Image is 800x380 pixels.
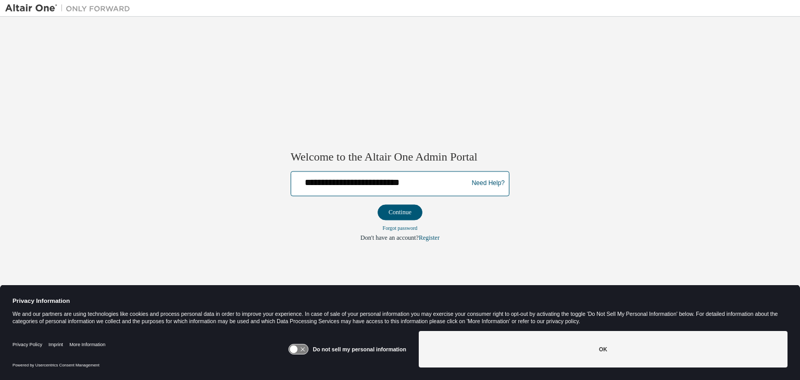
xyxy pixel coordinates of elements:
[472,183,505,184] a: Need Help?
[378,204,422,220] button: Continue
[360,234,419,241] span: Don't have an account?
[291,150,509,165] h2: Welcome to the Altair One Admin Portal
[383,225,418,231] a: Forgot password
[419,234,440,241] a: Register
[5,3,135,14] img: Altair One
